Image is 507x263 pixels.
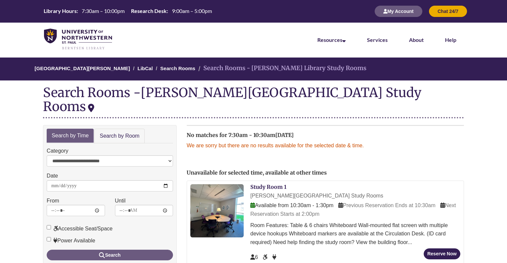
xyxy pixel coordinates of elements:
[128,7,169,15] th: Research Desk:
[47,250,173,260] button: Search
[47,172,58,180] label: Date
[44,29,112,50] img: UNWSP Library Logo
[187,141,464,150] p: We are sorry but there are no results available for the selected date & time.
[250,221,460,247] div: Room Features: Table & 6 chairs Whiteboard Wall-mounted flat screen with multiple device hookups ...
[172,8,212,14] span: 9:00am – 5:00pm
[197,64,366,73] li: Search Rooms - [PERSON_NAME] Library Study Rooms
[47,224,113,233] label: Accessible Seat/Space
[47,237,51,241] input: Power Available
[115,197,126,205] label: Until
[263,254,269,260] span: Accessible Seat/Space
[250,202,333,208] span: Available from 10:30am - 1:30pm
[338,202,435,208] span: Previous Reservation Ends at 10:30am
[43,58,464,80] nav: Breadcrumb
[424,248,460,259] button: Reserve Now
[43,84,421,114] div: [PERSON_NAME][GEOGRAPHIC_DATA] Study Rooms
[429,8,467,14] a: Chat 24/7
[375,6,422,17] button: My Account
[94,129,145,144] a: Search by Room
[272,254,276,260] span: Power Available
[375,8,422,14] a: My Account
[47,236,95,245] label: Power Available
[137,66,153,71] a: LibCal
[250,202,456,217] span: Next Reservation Starts at 2:00pm
[187,132,464,138] h2: No matches for 7:30am - 10:30am[DATE]
[43,85,464,118] div: Search Rooms -
[250,254,258,260] span: The capacity of this space
[41,7,214,15] a: Hours Today
[429,6,467,17] button: Chat 24/7
[41,7,79,15] th: Library Hours:
[47,197,59,205] label: From
[47,129,94,143] a: Search by Time
[82,8,125,14] span: 7:30am – 10:00pm
[47,225,51,229] input: Accessible Seat/Space
[187,170,464,176] h2: Unavailable for selected time, available at other times
[445,37,456,43] a: Help
[250,192,460,200] div: [PERSON_NAME][GEOGRAPHIC_DATA] Study Rooms
[317,37,346,43] a: Resources
[35,66,130,71] a: [GEOGRAPHIC_DATA][PERSON_NAME]
[190,184,244,237] img: Study Room 1
[367,37,388,43] a: Services
[47,147,68,155] label: Category
[250,184,286,190] a: Study Room 1
[160,66,195,71] a: Search Rooms
[409,37,424,43] a: About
